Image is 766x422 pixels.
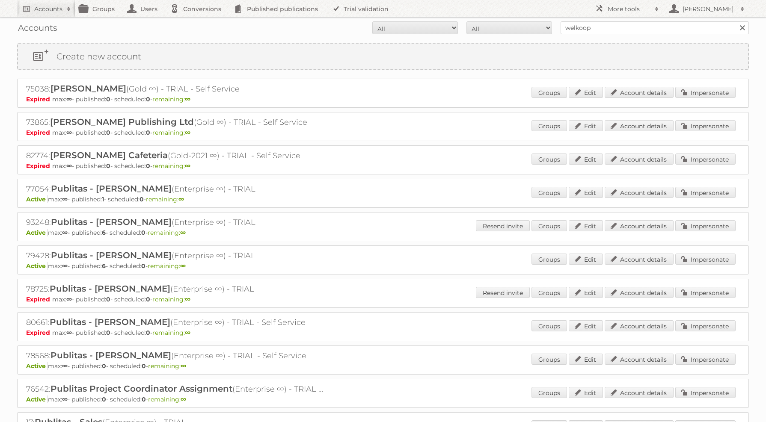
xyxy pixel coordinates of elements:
[106,162,110,170] strong: 0
[26,262,48,270] span: Active
[531,153,567,165] a: Groups
[26,95,52,103] span: Expired
[185,162,190,170] strong: ∞
[605,354,674,365] a: Account details
[148,395,186,403] span: remaining:
[569,153,603,165] a: Edit
[106,95,110,103] strong: 0
[152,95,190,103] span: remaining:
[608,5,650,13] h2: More tools
[569,120,603,131] a: Edit
[26,150,326,161] h2: 82774: (Gold-2021 ∞) - TRIAL - Self Service
[531,87,567,98] a: Groups
[675,320,736,331] a: Impersonate
[185,129,190,136] strong: ∞
[34,5,62,13] h2: Accounts
[141,229,145,236] strong: 0
[569,87,603,98] a: Edit
[26,117,326,128] h2: 73865: (Gold ∞) - TRIAL - Self Service
[106,129,110,136] strong: 0
[152,162,190,170] span: remaining:
[146,129,150,136] strong: 0
[26,162,52,170] span: Expired
[142,395,146,403] strong: 0
[26,395,48,403] span: Active
[50,317,170,327] span: Publitas - [PERSON_NAME]
[152,295,190,303] span: remaining:
[476,287,530,298] a: Resend invite
[531,220,567,231] a: Groups
[675,354,736,365] a: Impersonate
[50,83,126,94] span: [PERSON_NAME]
[66,129,72,136] strong: ∞
[62,195,68,203] strong: ∞
[181,362,186,370] strong: ∞
[26,83,326,94] h2: 75038: (Gold ∞) - TRIAL - Self Service
[675,120,736,131] a: Impersonate
[675,220,736,231] a: Impersonate
[50,117,194,127] span: [PERSON_NAME] Publishing Ltd
[675,254,736,265] a: Impersonate
[675,287,736,298] a: Impersonate
[140,195,144,203] strong: 0
[605,387,674,398] a: Account details
[680,5,736,13] h2: [PERSON_NAME]
[26,229,740,236] p: max: - published: - scheduled: -
[26,362,740,370] p: max: - published: - scheduled: -
[148,262,186,270] span: remaining:
[605,287,674,298] a: Account details
[142,362,146,370] strong: 0
[50,384,232,394] span: Publitas Project Coordinator Assignment
[66,295,72,303] strong: ∞
[26,362,48,370] span: Active
[26,395,740,403] p: max: - published: - scheduled: -
[26,295,740,303] p: max: - published: - scheduled: -
[675,387,736,398] a: Impersonate
[152,129,190,136] span: remaining:
[146,95,150,103] strong: 0
[50,350,171,360] span: Publitas - [PERSON_NAME]
[605,153,674,165] a: Account details
[62,395,68,403] strong: ∞
[178,195,184,203] strong: ∞
[531,254,567,265] a: Groups
[569,254,603,265] a: Edit
[605,187,674,198] a: Account details
[51,250,172,260] span: Publitas - [PERSON_NAME]
[180,262,186,270] strong: ∞
[569,387,603,398] a: Edit
[62,229,68,236] strong: ∞
[26,95,740,103] p: max: - published: - scheduled: -
[185,95,190,103] strong: ∞
[148,362,186,370] span: remaining:
[26,129,52,136] span: Expired
[51,183,172,194] span: Publitas - [PERSON_NAME]
[102,262,106,270] strong: 6
[26,229,48,236] span: Active
[50,283,170,294] span: Publitas - [PERSON_NAME]
[26,317,326,328] h2: 80661: (Enterprise ∞) - TRIAL - Self Service
[26,217,326,228] h2: 93248: (Enterprise ∞) - TRIAL
[569,220,603,231] a: Edit
[146,329,150,336] strong: 0
[152,329,190,336] span: remaining:
[106,329,110,336] strong: 0
[531,287,567,298] a: Groups
[181,395,186,403] strong: ∞
[26,262,740,270] p: max: - published: - scheduled: -
[26,183,326,195] h2: 77054: (Enterprise ∞) - TRIAL
[569,354,603,365] a: Edit
[26,283,326,295] h2: 78725: (Enterprise ∞) - TRIAL
[26,329,740,336] p: max: - published: - scheduled: -
[26,195,740,203] p: max: - published: - scheduled: -
[146,162,150,170] strong: 0
[62,262,68,270] strong: ∞
[66,95,72,103] strong: ∞
[531,120,567,131] a: Groups
[185,295,190,303] strong: ∞
[66,329,72,336] strong: ∞
[102,229,106,236] strong: 6
[26,329,52,336] span: Expired
[26,195,48,203] span: Active
[185,329,190,336] strong: ∞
